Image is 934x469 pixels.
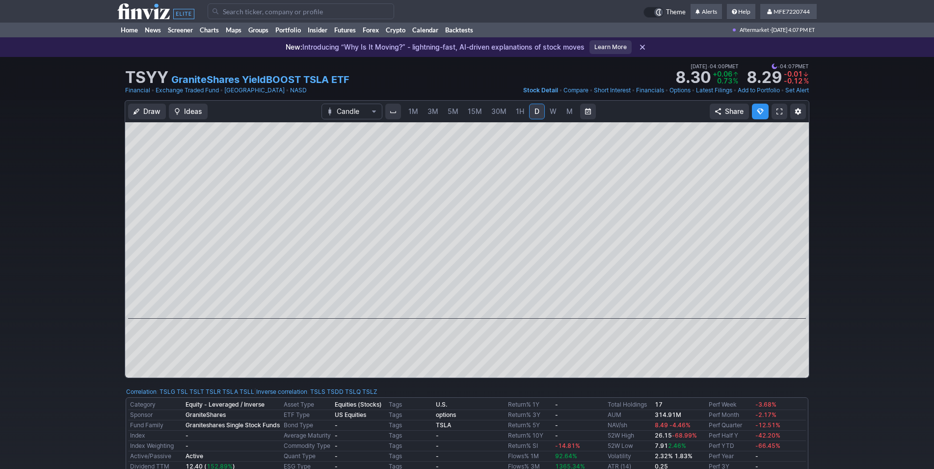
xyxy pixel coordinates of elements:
[523,85,558,95] a: Stock Detail
[186,442,188,449] b: -
[423,104,443,119] a: 3M
[785,85,809,95] a: Set Alert
[282,410,333,420] td: ETF Type
[713,70,732,78] span: +0.06
[327,387,344,397] a: TSDD
[117,23,141,37] a: Home
[164,23,196,37] a: Screener
[727,4,755,20] a: Help
[707,451,753,462] td: Perf Year
[331,23,359,37] a: Futures
[141,23,164,37] a: News
[404,104,423,119] a: 1M
[382,23,409,37] a: Crypto
[669,85,691,95] a: Options
[143,107,160,116] span: Draw
[128,431,184,441] td: Index
[359,23,382,37] a: Forex
[169,104,208,119] button: Ideas
[184,107,202,116] span: Ideas
[755,401,776,408] span: -3.68%
[669,421,691,429] span: -4.46%
[606,400,653,410] td: Total Holdings
[409,23,442,37] a: Calendar
[655,411,681,418] b: 314.91M
[755,432,780,439] span: -42.20%
[286,43,302,51] span: New:
[655,421,668,429] span: 8.49
[606,420,653,431] td: NAV/sh
[387,431,434,441] td: Tags
[436,442,439,449] b: -
[725,107,744,116] span: Share
[286,42,585,52] p: Introducing “Why Is It Moving?” - lightning-fast, AI-driven explanations of stock moves
[468,107,482,115] span: 15M
[707,420,753,431] td: Perf Quarter
[240,387,254,397] a: TSLL
[707,410,753,420] td: Perf Month
[222,387,238,397] a: TSLA
[733,85,737,95] span: •
[784,77,802,85] span: -0.12
[777,62,780,71] span: •
[125,85,150,95] a: Financial
[784,70,802,78] span: -0.01
[550,107,557,115] span: W
[665,85,668,95] span: •
[655,452,693,460] small: 2.32% 1.83%
[781,85,784,95] span: •
[606,431,653,441] td: 52W High
[594,85,631,95] a: Short Interest
[636,85,664,95] a: Financials
[335,452,338,460] b: -
[555,432,558,439] b: -
[675,70,711,85] strong: 8.30
[151,85,155,95] span: •
[516,107,524,115] span: 1H
[740,23,772,37] span: Aftermarket ·
[335,411,366,418] b: US Equities
[710,104,749,119] button: Share
[790,104,806,119] button: Chart Settings
[755,421,780,429] span: -12.51%
[707,400,753,410] td: Perf Week
[335,442,338,449] b: -
[272,23,304,37] a: Portfolio
[760,4,817,20] a: MFE7220744
[186,401,265,408] b: Equity - Leveraged / Inverse
[385,104,401,119] button: Interval
[511,104,529,119] a: 1H
[506,451,553,462] td: Flows% 1M
[772,104,787,119] a: Fullscreen
[345,387,361,397] a: TSLQ
[443,104,463,119] a: 5M
[337,107,367,116] span: Candle
[772,62,809,71] span: 04:07PM ET
[427,107,438,115] span: 3M
[436,411,456,418] b: options
[632,85,635,95] span: •
[286,85,289,95] span: •
[206,387,221,397] a: TSLR
[448,107,458,115] span: 5M
[755,452,758,460] b: -
[436,421,451,429] b: TSLA
[436,401,447,408] a: U.S.
[733,77,738,85] span: %
[506,400,553,410] td: Return% 1Y
[738,85,780,95] a: Add to Portfolio
[580,104,596,119] button: Range
[186,432,188,439] b: -
[196,23,222,37] a: Charts
[177,387,188,397] a: TSL
[186,411,226,418] b: GraniteShares
[387,451,434,462] td: Tags
[606,410,653,420] td: AUM
[436,452,439,460] b: -
[692,85,695,95] span: •
[774,8,810,15] span: MFE7220744
[752,104,769,119] button: Explore new features
[559,85,562,95] span: •
[128,104,166,119] button: Draw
